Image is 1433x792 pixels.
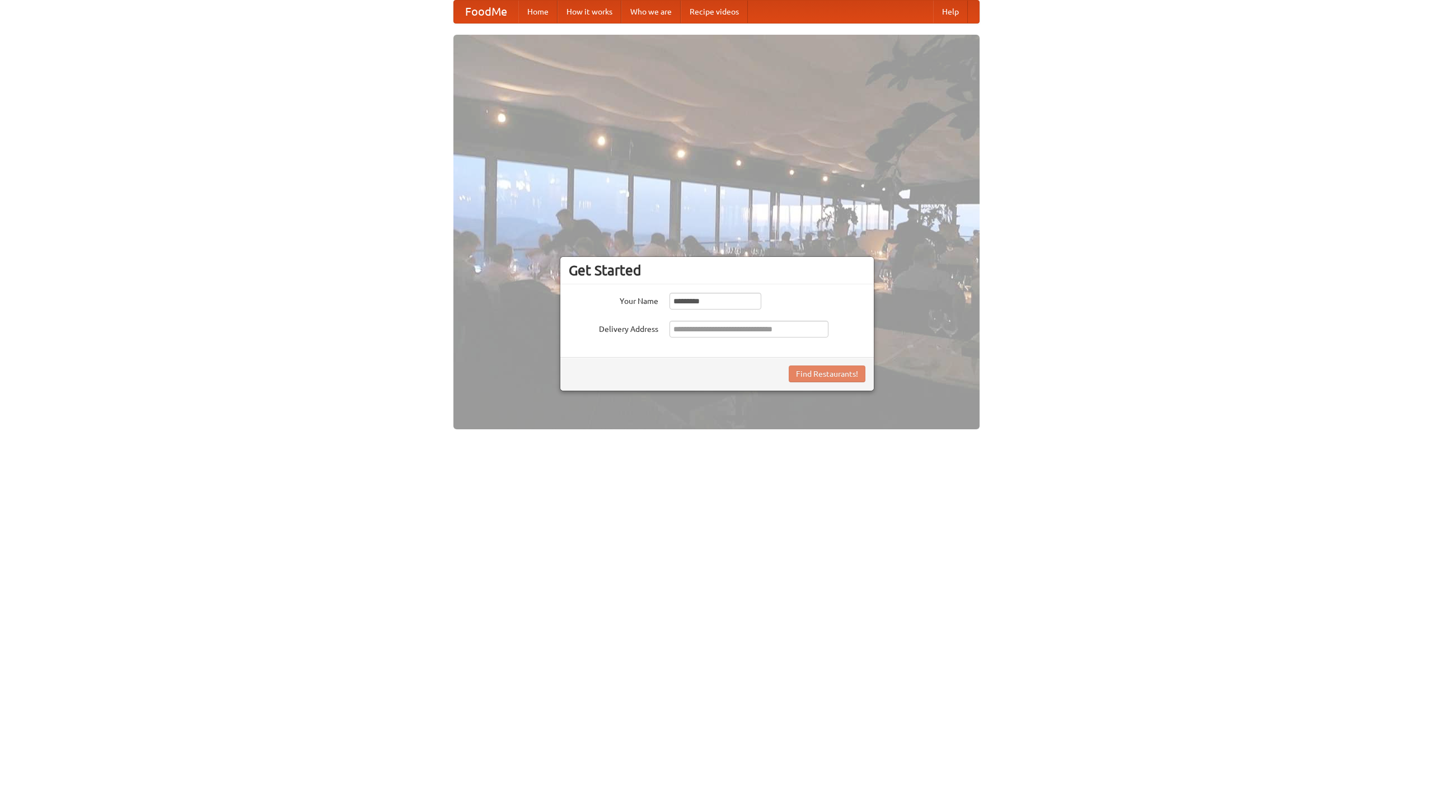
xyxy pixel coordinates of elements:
a: FoodMe [454,1,518,23]
a: Who we are [621,1,681,23]
label: Delivery Address [569,321,658,335]
a: Home [518,1,558,23]
h3: Get Started [569,262,865,279]
button: Find Restaurants! [789,365,865,382]
label: Your Name [569,293,658,307]
a: How it works [558,1,621,23]
a: Recipe videos [681,1,748,23]
a: Help [933,1,968,23]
